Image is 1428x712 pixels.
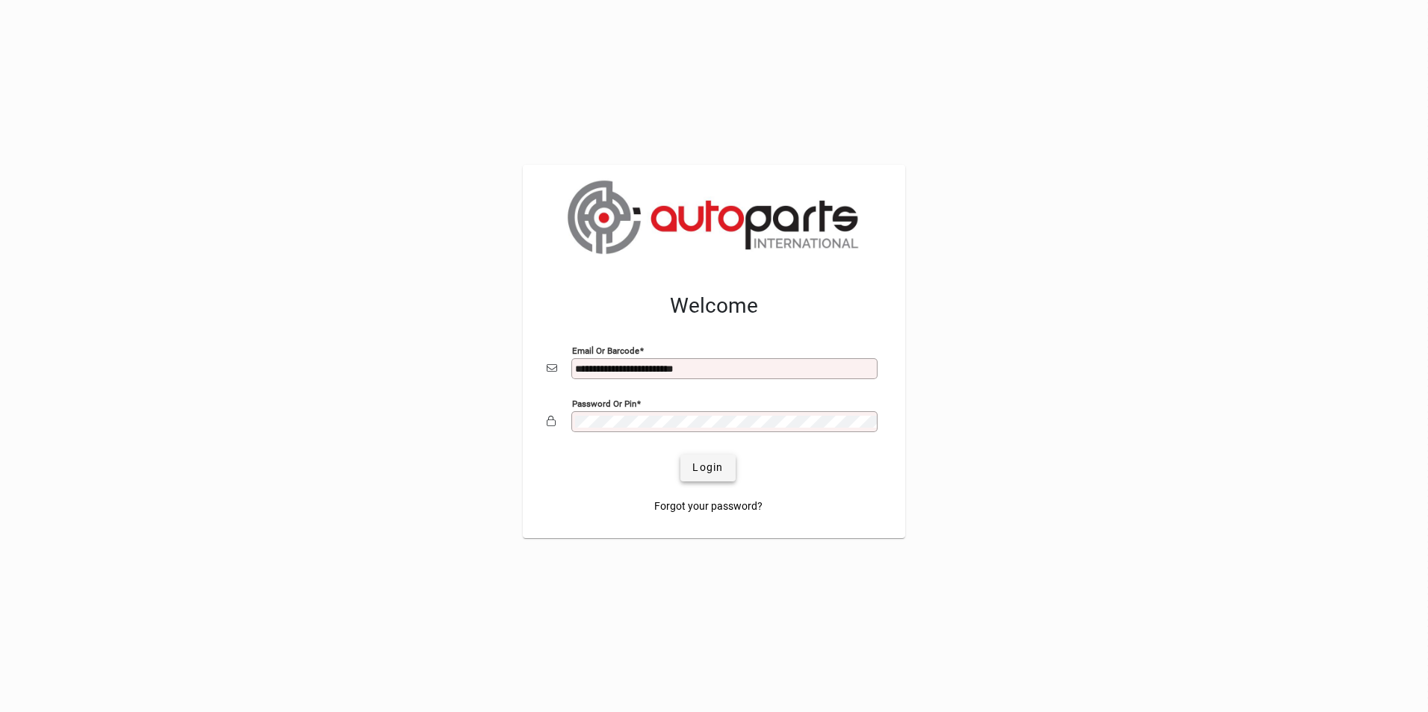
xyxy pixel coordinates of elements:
mat-label: Password or Pin [572,398,636,408]
span: Login [692,460,723,475]
mat-label: Email or Barcode [572,345,639,355]
h2: Welcome [547,293,881,319]
span: Forgot your password? [654,499,763,514]
button: Login [680,455,735,481]
a: Forgot your password? [648,493,769,520]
